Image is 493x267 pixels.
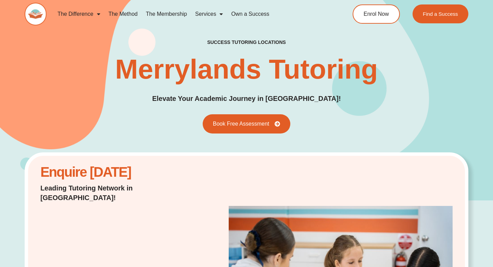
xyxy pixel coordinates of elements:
a: Find a Success [413,4,468,23]
h2: success tutoring locations [207,39,286,45]
span: Find a Success [423,11,458,16]
h2: Enquire [DATE] [40,168,188,176]
p: Elevate Your Academic Journey in [GEOGRAPHIC_DATA]! [152,93,341,104]
a: The Difference [53,6,104,22]
a: Book Free Assessment [203,114,291,133]
span: Enrol Now [364,11,389,17]
p: Leading Tutoring Network in [GEOGRAPHIC_DATA]! [40,183,188,202]
nav: Menu [53,6,327,22]
h1: Merrylands Tutoring [115,56,378,83]
span: Book Free Assessment [213,121,269,127]
a: Services [191,6,227,22]
a: The Method [104,6,142,22]
a: The Membership [142,6,191,22]
iframe: Chat Widget [459,234,493,267]
a: Enrol Now [353,4,400,24]
a: Own a Success [227,6,273,22]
